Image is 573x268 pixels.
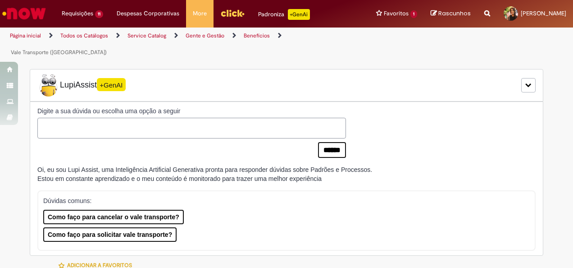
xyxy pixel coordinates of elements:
[37,106,346,116] label: Digite a sua dúvida ou escolha uma opção a seguir
[186,32,224,39] a: Gente e Gestão
[62,9,93,18] span: Requisições
[43,196,523,205] p: Dúvidas comuns:
[43,210,184,224] button: Como faço para cancelar o vale transporte?
[30,69,543,102] div: LupiLupiAssist+GenAI
[431,9,471,18] a: Rascunhos
[10,32,41,39] a: Página inicial
[521,9,566,17] span: [PERSON_NAME]
[288,9,310,20] p: +GenAi
[43,227,177,242] button: Como faço para solicitar vale transporte?
[220,6,245,20] img: click_logo_yellow_360x200.png
[60,32,108,39] a: Todos os Catálogos
[37,74,60,97] img: Lupi
[37,74,126,97] span: LupiAssist
[258,9,310,20] div: Padroniza
[244,32,270,39] a: Benefícios
[127,32,166,39] a: Service Catalog
[11,49,107,56] a: Vale Transporte ([GEOGRAPHIC_DATA])
[438,9,471,18] span: Rascunhos
[117,9,179,18] span: Despesas Corporativas
[1,5,47,23] img: ServiceNow
[37,165,372,183] div: Oi, eu sou Lupi Assist, uma Inteligência Artificial Generativa pronta para responder dúvidas sobr...
[384,9,409,18] span: Favoritos
[7,28,375,61] ul: Trilhas de página
[193,9,207,18] span: More
[97,78,126,91] span: +GenAI
[410,10,417,18] span: 1
[95,10,103,18] span: 11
